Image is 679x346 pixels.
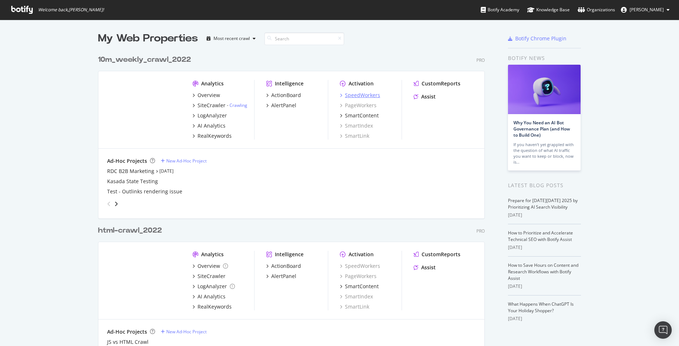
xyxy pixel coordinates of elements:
[513,120,570,138] a: Why You Need an AI Bot Governance Plan (and How to Build One)
[508,54,581,62] div: Botify news
[198,283,227,290] div: LogAnalyzer
[508,181,581,189] div: Latest Blog Posts
[349,80,374,87] div: Activation
[192,273,225,280] a: SiteCrawler
[508,35,566,42] a: Botify Chrome Plugin
[98,225,162,236] div: html-crawl_2022
[340,262,380,270] a: SpeedWorkers
[414,93,436,100] a: Assist
[422,251,460,258] div: CustomReports
[192,92,220,99] a: Overview
[578,6,615,13] div: Organizations
[615,4,675,16] button: [PERSON_NAME]
[98,225,165,236] a: html-crawl_2022
[414,264,436,271] a: Assist
[340,112,379,119] a: SmartContent
[340,122,373,129] a: SmartIndex
[98,55,191,65] div: 10m_weekly_crawl_2022
[198,102,225,109] div: SiteCrawler
[107,251,181,310] img: www.Realtor.com
[107,168,154,175] div: RDC B2B Marketing
[508,262,578,281] a: How to Save Hours on Content and Research Workflows with Botify Assist
[198,262,220,270] div: Overview
[192,303,232,310] a: RealKeywords
[513,142,575,165] div: If you haven’t yet grappled with the question of what AI traffic you want to keep or block, now is…
[166,329,207,335] div: New Ad-Hoc Project
[340,303,369,310] a: SmartLink
[345,283,379,290] div: SmartContent
[271,92,301,99] div: ActionBoard
[476,228,485,234] div: Pro
[107,157,147,165] div: Ad-Hoc Projects
[214,36,250,41] div: Most recent crawl
[159,168,174,174] a: [DATE]
[107,80,181,139] img: realtor.com
[345,92,380,99] div: SpeedWorkers
[192,283,235,290] a: LogAnalyzer
[192,122,225,129] a: AI Analytics
[340,273,377,280] a: PageWorkers
[271,262,301,270] div: ActionBoard
[204,33,259,44] button: Most recent crawl
[198,303,232,310] div: RealKeywords
[198,112,227,119] div: LogAnalyzer
[527,6,570,13] div: Knowledge Base
[476,57,485,63] div: Pro
[654,321,672,339] div: Open Intercom Messenger
[104,198,114,210] div: angle-left
[414,251,460,258] a: CustomReports
[349,251,374,258] div: Activation
[340,283,379,290] a: SmartContent
[422,80,460,87] div: CustomReports
[161,158,207,164] a: New Ad-Hoc Project
[508,301,574,314] a: What Happens When ChatGPT Is Your Holiday Shopper?
[340,92,380,99] a: SpeedWorkers
[98,55,194,65] a: 10m_weekly_crawl_2022
[166,158,207,164] div: New Ad-Hoc Project
[38,7,104,13] span: Welcome back, [PERSON_NAME] !
[161,329,207,335] a: New Ad-Hoc Project
[508,212,581,218] div: [DATE]
[192,112,227,119] a: LogAnalyzer
[508,244,581,251] div: [DATE]
[114,200,119,208] div: angle-right
[340,102,377,109] a: PageWorkers
[271,273,296,280] div: AlertPanel
[340,293,373,300] a: SmartIndex
[271,102,296,109] div: AlertPanel
[414,80,460,87] a: CustomReports
[340,132,369,140] a: SmartLink
[275,251,304,258] div: Intelligence
[266,262,301,270] a: ActionBoard
[98,31,198,46] div: My Web Properties
[275,80,304,87] div: Intelligence
[198,92,220,99] div: Overview
[266,92,301,99] a: ActionBoard
[201,251,224,258] div: Analytics
[345,112,379,119] div: SmartContent
[198,293,225,300] div: AI Analytics
[266,102,296,109] a: AlertPanel
[508,230,573,242] a: How to Prioritize and Accelerate Technical SEO with Botify Assist
[508,197,578,210] a: Prepare for [DATE][DATE] 2025 by Prioritizing AI Search Visibility
[198,122,225,129] div: AI Analytics
[107,188,182,195] div: Test - Outlinks rendering issue
[421,93,436,100] div: Assist
[107,178,158,185] a: Kasada State Testing
[107,338,149,346] div: JS vs HTML Crawl
[198,132,232,140] div: RealKeywords
[201,80,224,87] div: Analytics
[198,273,225,280] div: SiteCrawler
[508,315,581,322] div: [DATE]
[192,293,225,300] a: AI Analytics
[227,102,247,108] div: -
[192,262,228,270] a: Overview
